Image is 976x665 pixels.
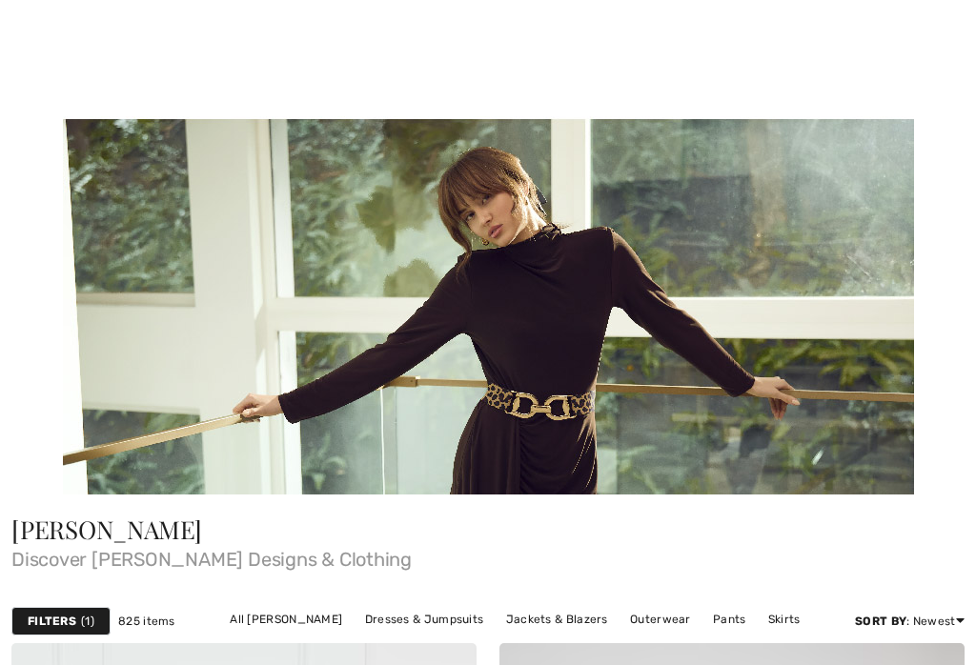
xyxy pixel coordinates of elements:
a: Tops [566,632,611,656]
span: 1 [81,613,94,630]
img: Frank Lyman - Canada | Shop Frank Lyman Clothing Online at 1ère Avenue [63,116,914,494]
span: 825 items [118,613,175,630]
a: Jackets & Blazers [497,607,618,632]
a: Outerwear [620,607,701,632]
a: Sweaters & Cardigans [419,632,563,656]
a: Pants [703,607,756,632]
a: Dresses & Jumpsuits [356,607,494,632]
strong: Filters [28,613,76,630]
a: Skirts [759,607,810,632]
span: [PERSON_NAME] [11,513,202,546]
a: All [PERSON_NAME] [220,607,352,632]
span: Discover [PERSON_NAME] Designs & Clothing [11,542,965,569]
